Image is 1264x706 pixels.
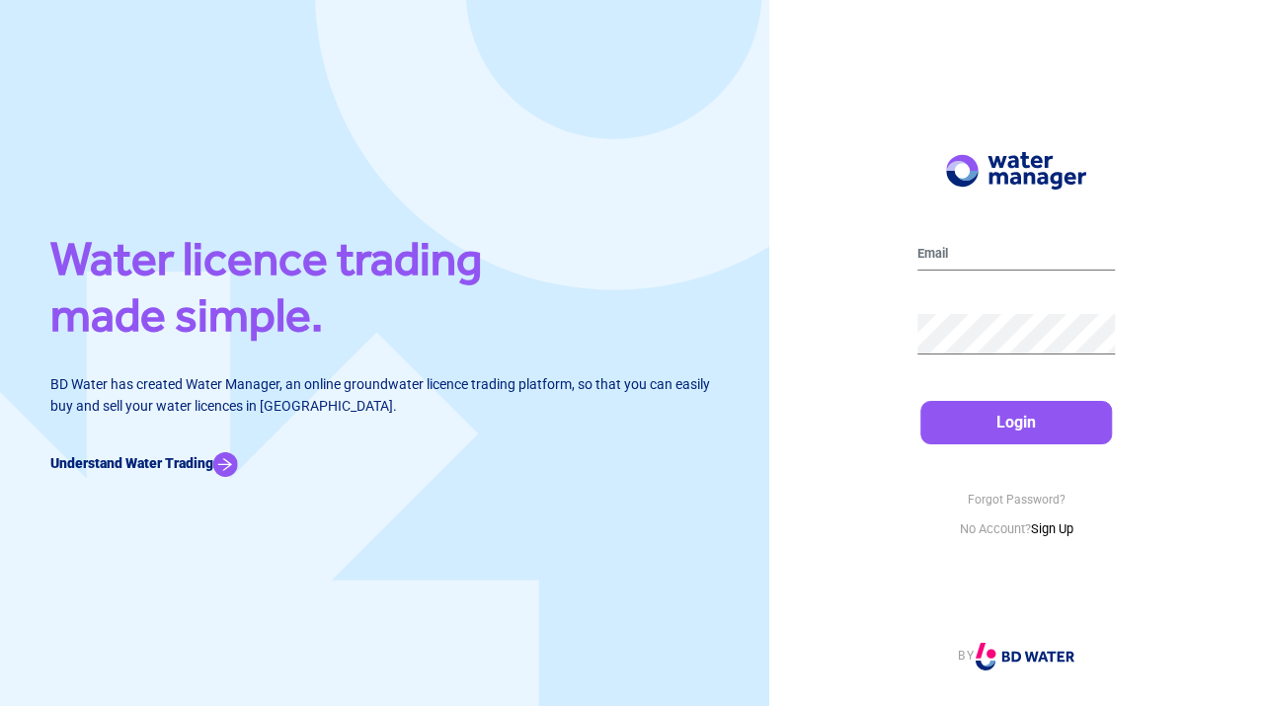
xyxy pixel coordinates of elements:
img: Arrow Icon [213,452,238,477]
a: Forgot Password? [968,493,1066,507]
p: BD Water has created Water Manager, an online groundwater licence trading platform, so that you c... [50,373,719,417]
img: Logo [946,152,1086,190]
button: Login [920,401,1113,444]
a: Sign Up [1031,521,1073,536]
p: No Account? [917,519,1116,539]
h1: Water licence trading made simple. [50,229,719,353]
b: Understand Water Trading [50,455,213,471]
input: Email [917,239,1116,271]
a: Understand Water Trading [50,455,238,471]
a: BY [958,649,1074,663]
img: Logo [976,643,1074,670]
